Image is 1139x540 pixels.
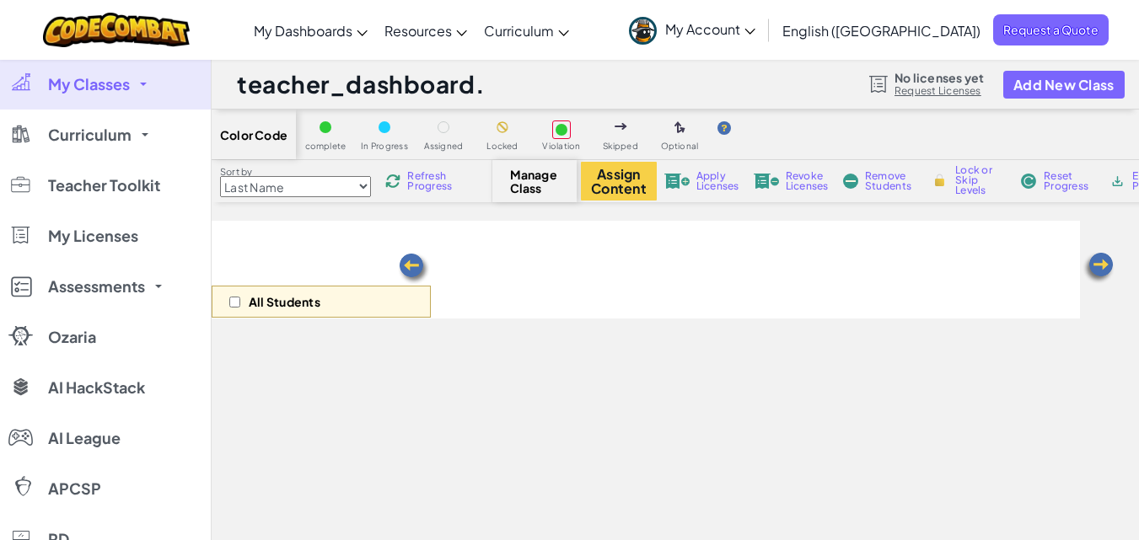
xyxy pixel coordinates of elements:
a: Resources [376,8,475,53]
span: Optional [661,142,699,151]
span: Teacher Toolkit [48,178,160,193]
span: My Account [665,20,755,38]
a: Request a Quote [993,14,1109,45]
img: IconReset.svg [1020,174,1037,189]
a: Request Licenses [895,84,984,98]
span: Remove Students [865,171,916,191]
img: Arrow_Left.png [397,252,431,286]
img: IconLicenseRevoke.svg [754,174,779,189]
span: Violation [542,142,580,151]
span: Color Code [220,128,287,142]
span: Skipped [603,142,638,151]
span: In Progress [361,142,408,151]
img: IconLock.svg [931,173,948,188]
a: Curriculum [475,8,578,53]
a: English ([GEOGRAPHIC_DATA]) [774,8,989,53]
img: IconOptionalLevel.svg [674,121,685,135]
h1: teacher_dashboard. [237,68,485,100]
span: Resources [384,22,452,40]
span: Assessments [48,279,145,294]
span: Refresh Progress [407,171,459,191]
span: AI HackStack [48,380,145,395]
img: avatar [629,17,657,45]
span: Ozaria [48,329,96,345]
span: Manage Class [510,168,560,195]
a: My Account [621,3,764,56]
span: My Classes [48,77,130,92]
span: Curriculum [48,127,132,142]
span: No licenses yet [895,71,984,84]
img: IconArchive.svg [1109,174,1126,189]
img: IconSkippedLevel.svg [615,123,627,130]
span: Lock or Skip Levels [955,165,1005,195]
img: Arrow_Left.png [1082,251,1115,285]
img: CodeCombat logo [43,13,191,47]
span: My Licenses [48,228,138,243]
span: English ([GEOGRAPHIC_DATA]) [782,22,981,40]
span: Apply Licenses [696,171,739,191]
p: All Students [249,295,320,308]
button: Add New Class [1003,71,1125,99]
img: IconHint.svg [717,121,731,135]
img: IconReload.svg [385,174,400,189]
span: complete [305,142,347,151]
label: Sort by [220,165,371,179]
img: IconRemoveStudents.svg [843,174,858,189]
span: My Dashboards [254,22,352,40]
a: My Dashboards [245,8,376,53]
button: Assign Content [581,162,657,200]
span: Revoke Licenses [786,171,829,191]
img: IconLicenseApply.svg [664,174,690,189]
span: Reset Progress [1044,171,1094,191]
span: Curriculum [484,22,554,40]
span: AI League [48,430,121,446]
span: Locked [486,142,518,151]
span: Assigned [424,142,464,151]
